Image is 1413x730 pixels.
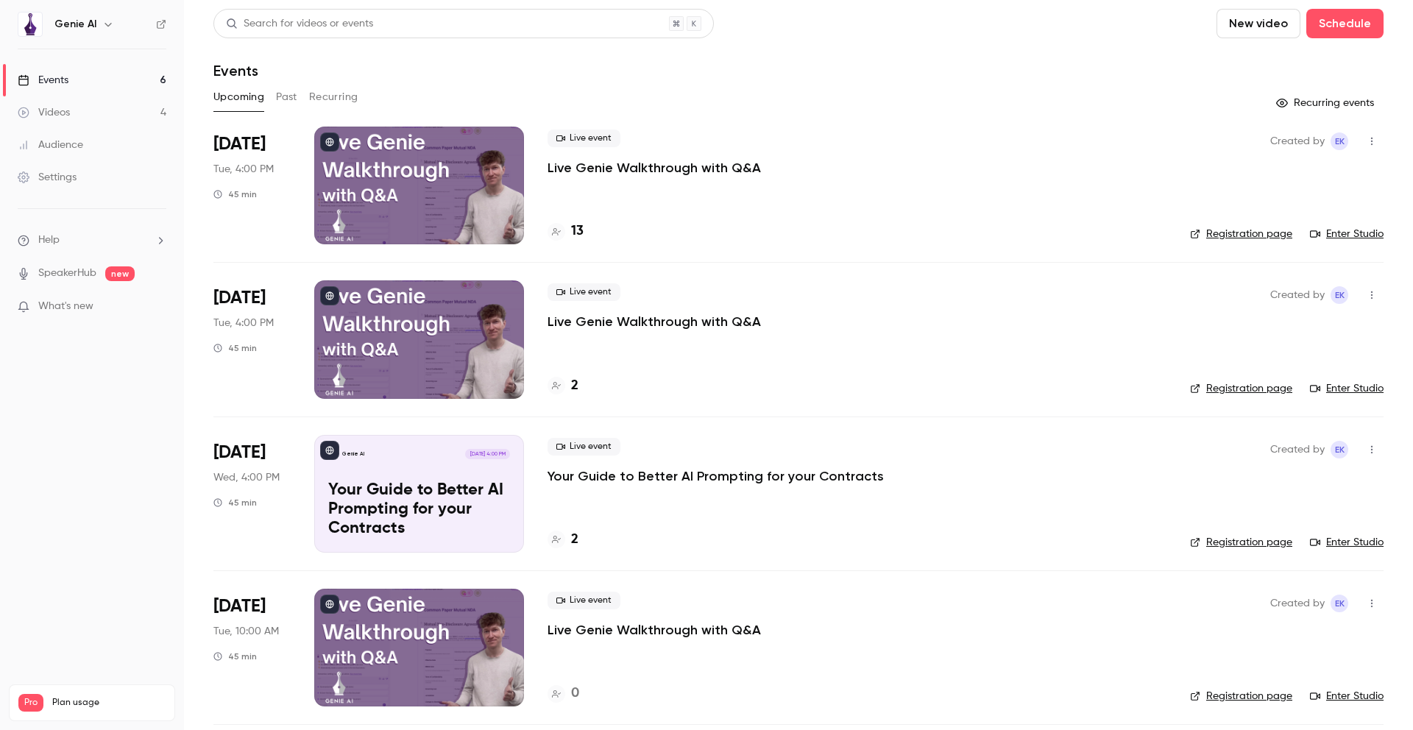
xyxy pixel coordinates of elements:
[1335,441,1345,458] span: EK
[342,450,364,458] p: Genie AI
[276,85,297,109] button: Past
[571,376,578,396] h4: 2
[548,376,578,396] a: 2
[571,684,579,704] h4: 0
[1190,535,1292,550] a: Registration page
[548,530,578,550] a: 2
[1310,381,1384,396] a: Enter Studio
[314,435,524,553] a: Your Guide to Better AI Prompting for your ContractsGenie AI[DATE] 4:00 PMYour Guide to Better AI...
[213,470,280,485] span: Wed, 4:00 PM
[1270,132,1325,150] span: Created by
[1331,286,1348,304] span: Ed Kendall
[213,85,264,109] button: Upcoming
[1190,381,1292,396] a: Registration page
[1269,91,1384,115] button: Recurring events
[1217,9,1300,38] button: New video
[38,266,96,281] a: SpeakerHub
[1310,689,1384,704] a: Enter Studio
[52,697,166,709] span: Plan usage
[18,73,68,88] div: Events
[548,222,584,241] a: 13
[38,299,93,314] span: What's new
[1335,132,1345,150] span: EK
[213,316,274,330] span: Tue, 4:00 PM
[18,138,83,152] div: Audience
[213,435,291,553] div: Aug 20 Wed, 4:00 PM (Europe/London)
[105,266,135,281] span: new
[18,13,42,36] img: Genie AI
[226,16,373,32] div: Search for videos or events
[548,467,884,485] a: Your Guide to Better AI Prompting for your Contracts
[548,684,579,704] a: 0
[548,313,761,330] a: Live Genie Walkthrough with Q&A
[548,283,620,301] span: Live event
[213,497,257,508] div: 45 min
[213,286,266,310] span: [DATE]
[465,449,509,459] span: [DATE] 4:00 PM
[18,105,70,120] div: Videos
[213,188,257,200] div: 45 min
[54,17,96,32] h6: Genie AI
[213,127,291,244] div: Aug 12 Tue, 4:00 PM (Europe/London)
[1335,595,1345,612] span: EK
[1270,286,1325,304] span: Created by
[213,162,274,177] span: Tue, 4:00 PM
[328,481,510,538] p: Your Guide to Better AI Prompting for your Contracts
[1331,595,1348,612] span: Ed Kendall
[213,441,266,464] span: [DATE]
[548,159,761,177] a: Live Genie Walkthrough with Q&A
[213,624,279,639] span: Tue, 10:00 AM
[1335,286,1345,304] span: EK
[1190,689,1292,704] a: Registration page
[309,85,358,109] button: Recurring
[1270,595,1325,612] span: Created by
[1331,441,1348,458] span: Ed Kendall
[548,438,620,456] span: Live event
[548,130,620,147] span: Live event
[38,233,60,248] span: Help
[18,170,77,185] div: Settings
[1306,9,1384,38] button: Schedule
[1190,227,1292,241] a: Registration page
[548,621,761,639] a: Live Genie Walkthrough with Q&A
[18,233,166,248] li: help-dropdown-opener
[571,222,584,241] h4: 13
[213,62,258,79] h1: Events
[571,530,578,550] h4: 2
[213,132,266,156] span: [DATE]
[548,592,620,609] span: Live event
[18,694,43,712] span: Pro
[213,342,257,354] div: 45 min
[1310,227,1384,241] a: Enter Studio
[213,280,291,398] div: Aug 19 Tue, 4:00 PM (Europe/London)
[213,595,266,618] span: [DATE]
[213,589,291,706] div: Aug 26 Tue, 10:00 AM (Europe/London)
[1331,132,1348,150] span: Ed Kendall
[1310,535,1384,550] a: Enter Studio
[1270,441,1325,458] span: Created by
[213,651,257,662] div: 45 min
